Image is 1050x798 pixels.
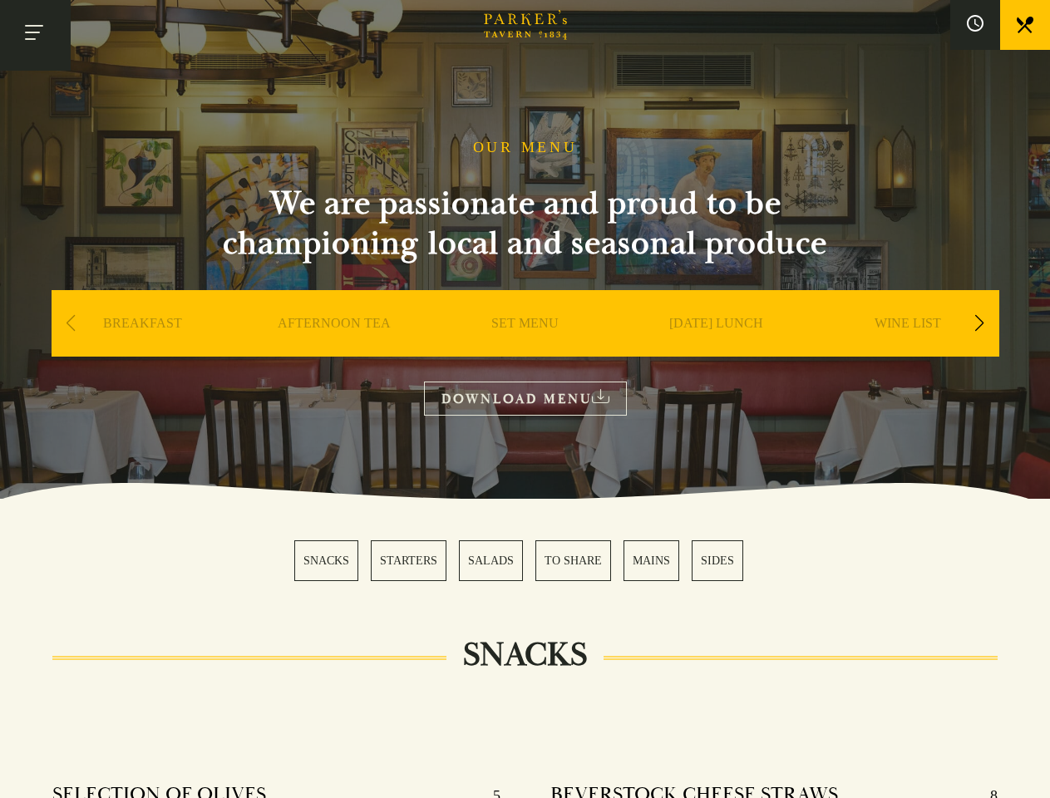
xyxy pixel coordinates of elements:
[816,290,999,406] div: 5 / 9
[692,540,743,581] a: 6 / 6
[446,635,604,675] h2: SNACKS
[669,315,763,382] a: [DATE] LUNCH
[294,540,358,581] a: 1 / 6
[434,290,617,406] div: 3 / 9
[473,139,578,157] h1: OUR MENU
[278,315,391,382] a: AFTERNOON TEA
[969,305,991,342] div: Next slide
[424,382,627,416] a: DOWNLOAD MENU
[624,540,679,581] a: 5 / 6
[875,315,941,382] a: WINE LIST
[535,540,611,581] a: 4 / 6
[491,315,559,382] a: SET MENU
[625,290,808,406] div: 4 / 9
[459,540,523,581] a: 3 / 6
[371,540,446,581] a: 2 / 6
[193,184,858,264] h2: We are passionate and proud to be championing local and seasonal produce
[243,290,426,406] div: 2 / 9
[103,315,182,382] a: BREAKFAST
[52,290,234,406] div: 1 / 9
[60,305,82,342] div: Previous slide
